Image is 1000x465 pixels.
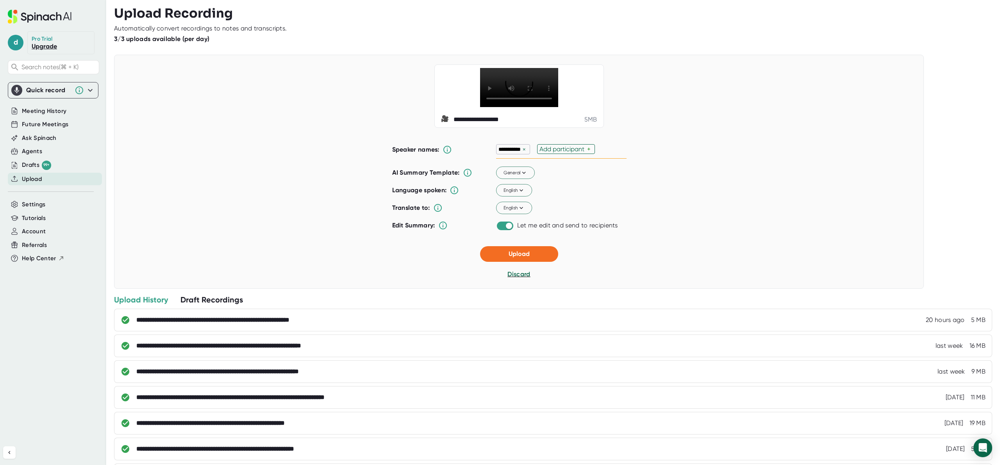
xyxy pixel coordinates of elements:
[22,175,42,184] button: Upload
[22,120,68,129] button: Future Meetings
[22,134,57,143] button: Ask Spinach
[114,25,287,32] div: Automatically convert recordings to notes and transcripts.
[503,169,527,176] span: General
[392,186,447,194] b: Language spoken:
[936,342,963,350] div: 9/13/2025, 11:53:15 PM
[22,214,46,223] button: Tutorials
[22,107,66,116] button: Meeting History
[22,254,64,263] button: Help Center
[22,161,51,170] button: Drafts 99+
[971,445,986,453] div: 5 MB
[539,145,587,153] div: Add participant
[971,393,986,401] div: 11 MB
[22,147,42,156] button: Agents
[521,146,528,153] div: ×
[970,419,986,427] div: 19 MB
[496,202,532,215] button: English
[180,295,243,305] div: Draft Recordings
[971,368,986,376] div: 9 MB
[8,35,23,50] span: d
[441,115,450,124] span: video
[22,227,46,236] button: Account
[517,222,618,229] div: Let me edit and send to recipients
[496,184,532,197] button: English
[22,200,46,209] button: Settings
[946,445,965,453] div: 7/22/2025, 2:35:14 PM
[392,222,435,229] b: Edit Summary:
[509,250,530,258] span: Upload
[26,86,71,94] div: Quick record
[114,35,209,43] b: 3/3 uploads available (per day)
[392,204,430,211] b: Translate to:
[22,241,47,250] button: Referrals
[971,316,986,324] div: 5 MB
[970,342,986,350] div: 16 MB
[480,246,558,262] button: Upload
[3,446,16,459] button: Collapse sidebar
[11,82,95,98] div: Quick record
[587,145,593,153] div: +
[945,419,963,427] div: 7/22/2025, 3:12:15 PM
[21,63,97,71] span: Search notes (⌘ + K)
[503,187,525,194] span: English
[503,204,525,211] span: English
[584,116,597,123] div: 5 MB
[937,368,965,376] div: 9/12/2025, 4:41:23 PM
[926,316,965,324] div: 9/23/2025, 3:21:21 PM
[946,393,964,401] div: 7/24/2025, 9:27:12 AM
[42,161,51,170] div: 99+
[392,146,439,153] b: Speaker names:
[22,161,51,170] div: Drafts
[32,36,54,43] div: Pro Trial
[973,438,992,457] div: Open Intercom Messenger
[496,167,535,179] button: General
[32,43,57,50] a: Upgrade
[507,270,530,279] button: Discard
[392,169,460,177] b: AI Summary Template:
[22,254,56,263] span: Help Center
[507,270,530,278] span: Discard
[114,295,168,305] div: Upload History
[114,6,992,21] h3: Upload Recording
